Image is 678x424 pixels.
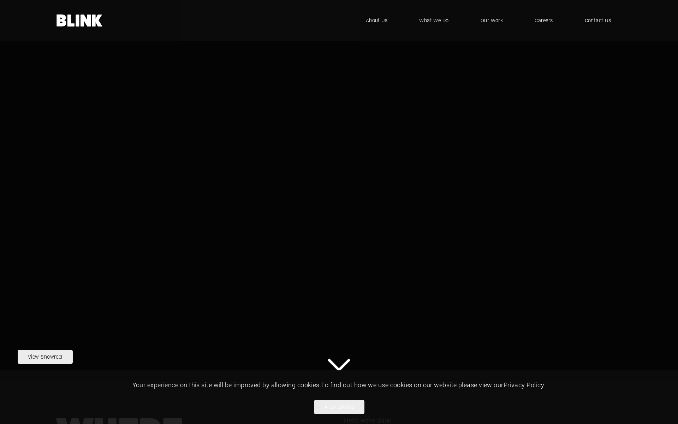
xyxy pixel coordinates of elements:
img: Hello, We are Blink [56,14,102,26]
a: About Us [355,10,398,31]
a: What We Do [409,10,459,31]
span: Your experience on this site will be improved by allowing cookies. To find out how we use cookies... [132,381,546,389]
span: About Us [366,17,388,24]
a: View Showreel [18,350,73,364]
a: Contact Us [574,10,622,31]
span: Careers [535,17,553,24]
a: Careers [524,10,563,31]
span: Contact Us [585,17,611,24]
span: What We Do [419,17,449,24]
nobr: View Showreel [28,353,63,360]
a: Home [56,14,102,26]
a: Our Work [470,10,514,31]
span: Our Work [481,17,503,24]
button: Allow cookies [314,400,364,414]
a: Privacy Policy [504,381,544,389]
